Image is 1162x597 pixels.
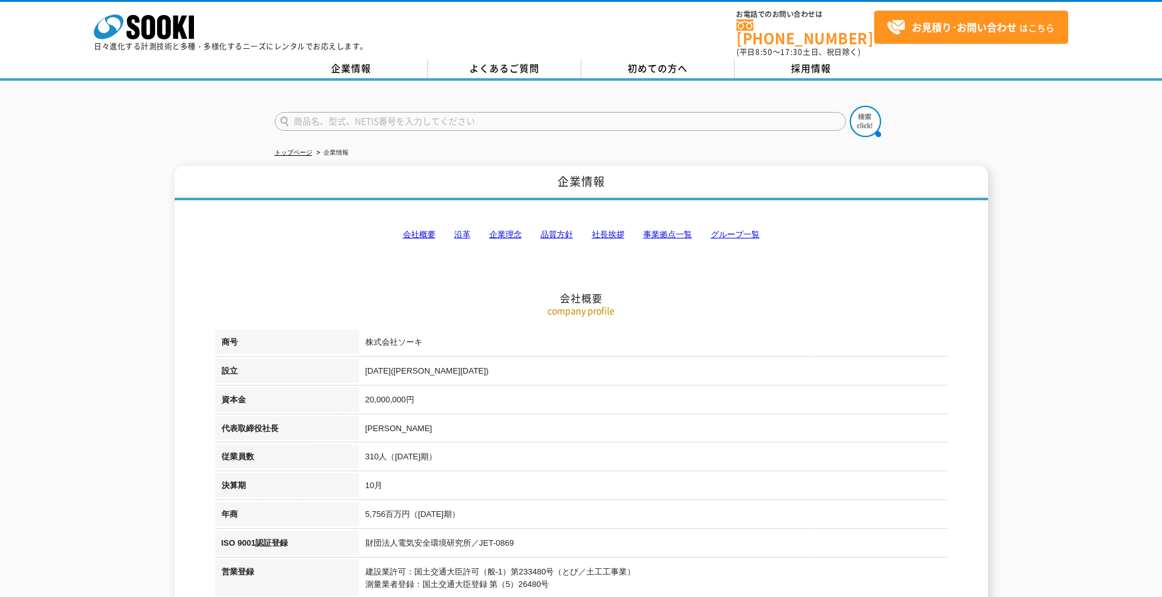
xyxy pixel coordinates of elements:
[643,230,692,239] a: 事業拠点一覧
[359,502,947,531] td: 5,756百万円（[DATE]期）
[874,11,1068,44] a: お見積り･お問い合わせはこちら
[215,387,359,416] th: 資本金
[359,359,947,387] td: [DATE]([PERSON_NAME][DATE])
[359,473,947,502] td: 10月
[912,19,1017,34] strong: お見積り･お問い合わせ
[736,19,874,45] a: [PHONE_NUMBER]
[314,146,349,160] li: 企業情報
[94,43,368,50] p: 日々進化する計測技術と多種・多様化するニーズにレンタルでお応えします。
[275,59,428,78] a: 企業情報
[592,230,624,239] a: 社長挨拶
[489,230,522,239] a: 企業理念
[215,330,359,359] th: 商号
[359,330,947,359] td: 株式会社ソーキ
[628,61,688,75] span: 初めての方へ
[359,444,947,473] td: 310人（[DATE]期）
[275,149,312,156] a: トップページ
[736,46,860,58] span: (平日 ～ 土日、祝日除く)
[755,46,773,58] span: 8:50
[736,11,874,18] span: お電話でのお問い合わせは
[711,230,760,239] a: グループ一覧
[359,531,947,559] td: 財団法人電気安全環境研究所／JET-0869
[887,18,1054,37] span: はこちら
[215,416,359,445] th: 代表取締役社長
[850,106,881,137] img: btn_search.png
[735,59,888,78] a: 採用情報
[454,230,471,239] a: 沿革
[403,230,436,239] a: 会社概要
[541,230,573,239] a: 品質方針
[428,59,581,78] a: よくあるご質問
[215,444,359,473] th: 従業員数
[215,531,359,559] th: ISO 9001認証登録
[215,304,947,317] p: company profile
[780,46,803,58] span: 17:30
[215,473,359,502] th: 決算期
[215,359,359,387] th: 設立
[275,112,846,131] input: 商品名、型式、NETIS番号を入力してください
[581,59,735,78] a: 初めての方へ
[215,166,947,305] h2: 会社概要
[175,166,988,200] h1: 企業情報
[359,387,947,416] td: 20,000,000円
[215,502,359,531] th: 年商
[359,416,947,445] td: [PERSON_NAME]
